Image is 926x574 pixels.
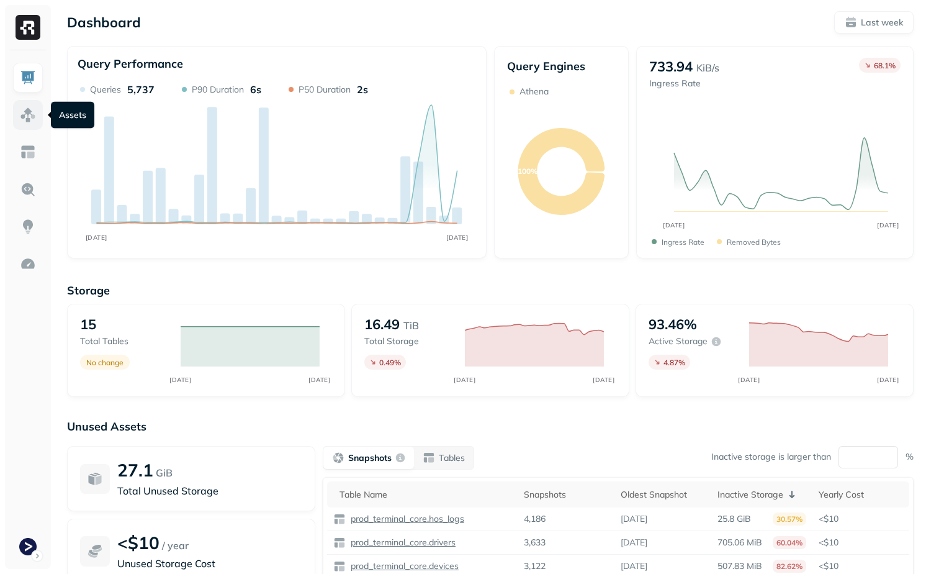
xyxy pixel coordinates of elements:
[20,181,36,198] img: Query Explorer
[662,237,704,247] p: Ingress Rate
[649,78,719,89] p: Ingress Rate
[364,316,400,333] p: 16.49
[16,15,40,40] img: Ryft
[649,316,697,333] p: 93.46%
[346,560,459,572] a: prod_terminal_core.devices
[20,144,36,160] img: Asset Explorer
[621,537,647,549] p: [DATE]
[78,57,183,71] p: Query Performance
[773,512,806,526] p: 30.57%
[250,83,261,96] p: 6s
[192,84,244,96] p: P90 Duration
[67,283,914,298] p: Storage
[156,465,173,480] p: GiB
[663,221,685,229] tspan: [DATE]
[309,376,331,383] tspan: [DATE]
[819,537,903,549] p: <$10
[524,560,546,572] p: 3,122
[20,107,36,123] img: Assets
[117,532,160,553] p: <$10
[346,513,464,525] a: prod_terminal_core.hos_logs
[364,335,452,347] p: Total storage
[446,234,468,242] tspan: [DATE]
[379,358,401,367] p: 0.49 %
[878,376,899,383] tspan: [DATE]
[727,237,781,247] p: Removed bytes
[819,513,903,525] p: <$10
[299,84,351,96] p: P50 Duration
[593,376,615,383] tspan: [DATE]
[454,376,476,383] tspan: [DATE]
[649,58,693,75] p: 733.94
[80,335,168,347] p: Total tables
[117,459,153,481] p: 27.1
[19,538,37,555] img: Terminal
[621,513,647,525] p: [DATE]
[439,452,465,464] p: Tables
[507,59,616,73] p: Query Engines
[20,256,36,272] img: Optimization
[519,86,549,98] p: Athena
[717,560,762,572] p: 507.83 MiB
[906,451,914,463] p: %
[621,560,647,572] p: [DATE]
[333,560,346,573] img: table
[739,376,760,383] tspan: [DATE]
[621,489,705,501] div: Oldest Snapshot
[86,358,124,367] p: No change
[51,102,94,129] div: Assets
[524,489,608,501] div: Snapshots
[524,537,546,549] p: 3,633
[67,419,914,434] p: Unused Assets
[86,234,107,242] tspan: [DATE]
[696,60,719,75] p: KiB/s
[339,489,511,501] div: Table Name
[518,166,537,176] text: 100%
[346,537,456,549] a: prod_terminal_core.drivers
[162,538,189,553] p: / year
[357,83,368,96] p: 2s
[861,17,903,29] p: Last week
[348,513,464,525] p: prod_terminal_core.hos_logs
[524,513,546,525] p: 4,186
[170,376,192,383] tspan: [DATE]
[834,11,914,34] button: Last week
[80,316,96,333] p: 15
[67,14,141,31] p: Dashboard
[117,483,302,498] p: Total Unused Storage
[819,489,903,501] div: Yearly Cost
[127,83,155,96] p: 5,737
[333,513,346,526] img: table
[20,219,36,235] img: Insights
[773,560,806,573] p: 82.62%
[819,560,903,572] p: <$10
[90,84,121,96] p: Queries
[717,537,762,549] p: 705.06 MiB
[717,489,783,501] p: Inactive Storage
[773,536,806,549] p: 60.04%
[878,221,899,229] tspan: [DATE]
[403,318,419,333] p: TiB
[117,556,302,571] p: Unused Storage Cost
[717,513,751,525] p: 25.8 GiB
[348,560,459,572] p: prod_terminal_core.devices
[649,335,708,347] p: Active storage
[663,358,685,367] p: 4.87 %
[874,61,896,70] p: 68.1 %
[348,452,392,464] p: Snapshots
[20,70,36,86] img: Dashboard
[711,451,831,463] p: Inactive storage is larger than
[348,537,456,549] p: prod_terminal_core.drivers
[333,537,346,549] img: table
